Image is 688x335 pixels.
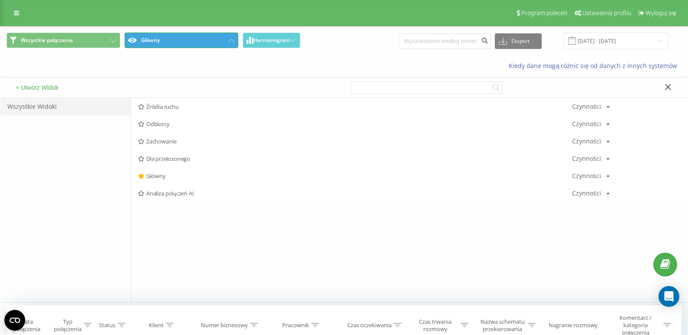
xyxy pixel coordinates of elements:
[99,322,115,329] div: Status
[201,322,248,329] div: Numer biznesowy
[243,33,300,48] button: Harmonogram
[138,104,572,110] span: Źródła ruchu
[572,190,601,196] div: Czynności
[13,84,61,91] button: + Utwórz Widok
[138,173,572,179] span: Główny
[572,156,601,162] div: Czynności
[347,322,392,329] div: Czas oczekiwania
[0,98,131,115] div: Wszystkie Widoki
[253,37,290,43] span: Harmonogram
[125,33,238,48] button: Główny
[521,10,567,16] span: Program poleceń
[7,33,120,48] button: Wszystkie połączenia
[398,33,490,49] input: Wyszukiwanie według numeru
[495,33,542,49] button: Eksport
[138,156,572,162] span: Dla przełożonego
[21,37,73,44] span: Wszystkie połączenia
[138,190,572,196] span: Analiza połączeń AI
[412,318,458,333] div: Czas trwania rozmowy
[583,10,631,16] span: Ustawienia profilu
[658,286,679,307] div: Open Intercom Messenger
[509,62,681,70] a: Kiedy dane mogą różnić się od danych z innych systemów
[4,310,25,331] button: Open CMP widget
[572,104,601,110] div: Czynności
[572,121,601,127] div: Czynności
[149,322,164,329] div: Klient
[662,83,675,92] button: Zamknij
[572,138,601,144] div: Czynności
[282,322,309,329] div: Pracownik
[549,322,598,329] div: Nagranie rozmowy
[54,318,81,333] div: Typ połączenia
[645,10,676,16] span: Wyloguj się
[138,121,572,127] span: Odbiorcy
[572,173,601,179] div: Czynności
[138,138,572,144] span: Zachowanie
[479,318,526,333] div: Nazwa schematu przekierowania
[7,318,46,333] div: Data połączenia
